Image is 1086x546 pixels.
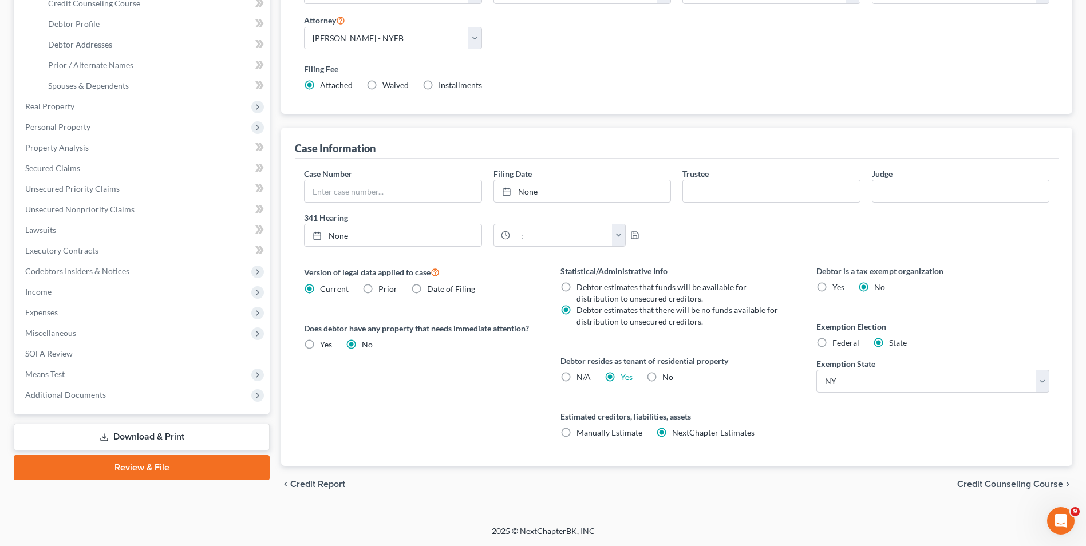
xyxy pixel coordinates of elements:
span: Debtor Addresses [48,39,112,49]
span: Credit Report [290,480,345,489]
label: Exemption State [816,358,875,370]
a: Spouses & Dependents [39,76,270,96]
input: Enter case number... [305,180,481,202]
a: Debtor Addresses [39,34,270,55]
span: Additional Documents [25,390,106,399]
a: Review & File [14,455,270,480]
a: Yes [621,372,633,382]
a: Unsecured Priority Claims [16,179,270,199]
span: Unsecured Nonpriority Claims [25,204,135,214]
label: Does debtor have any property that needs immediate attention? [304,322,537,334]
button: chevron_left Credit Report [281,480,345,489]
i: chevron_left [281,480,290,489]
span: Personal Property [25,122,90,132]
label: Version of legal data applied to case [304,265,537,279]
span: Real Property [25,101,74,111]
label: Debtor resides as tenant of residential property [560,355,793,367]
label: Debtor is a tax exempt organization [816,265,1049,277]
span: Miscellaneous [25,328,76,338]
span: Attached [320,80,353,90]
span: Executory Contracts [25,246,98,255]
a: Executory Contracts [16,240,270,261]
span: Unsecured Priority Claims [25,184,120,193]
span: Property Analysis [25,143,89,152]
i: chevron_right [1063,480,1072,489]
a: Prior / Alternate Names [39,55,270,76]
span: Date of Filing [427,284,475,294]
label: Statistical/Administrative Info [560,265,793,277]
span: Lawsuits [25,225,56,235]
span: Expenses [25,307,58,317]
input: -- [872,180,1049,202]
span: Installments [439,80,482,90]
label: Filing Fee [304,63,1049,75]
span: Waived [382,80,409,90]
span: Secured Claims [25,163,80,173]
button: Credit Counseling Course chevron_right [957,480,1072,489]
div: 2025 © NextChapterBK, INC [217,525,870,546]
label: Attorney [304,13,345,27]
span: Yes [320,339,332,349]
a: Unsecured Nonpriority Claims [16,199,270,220]
span: Yes [832,282,844,292]
span: Debtor Profile [48,19,100,29]
span: SOFA Review [25,349,73,358]
span: No [662,372,673,382]
a: None [494,180,670,202]
a: Lawsuits [16,220,270,240]
span: Codebtors Insiders & Notices [25,266,129,276]
a: Secured Claims [16,158,270,179]
a: Property Analysis [16,137,270,158]
span: Prior [378,284,397,294]
span: Debtor estimates that there will be no funds available for distribution to unsecured creditors. [576,305,778,326]
span: Current [320,284,349,294]
span: NextChapter Estimates [672,428,755,437]
a: Debtor Profile [39,14,270,34]
span: 9 [1071,507,1080,516]
span: Manually Estimate [576,428,642,437]
span: Credit Counseling Course [957,480,1063,489]
label: Trustee [682,168,709,180]
label: Filing Date [493,168,532,180]
span: Prior / Alternate Names [48,60,133,70]
label: Estimated creditors, liabilities, assets [560,410,793,422]
span: No [362,339,373,349]
label: 341 Hearing [298,212,677,224]
span: Spouses & Dependents [48,81,129,90]
a: Download & Print [14,424,270,450]
span: Means Test [25,369,65,379]
span: Income [25,287,52,296]
a: None [305,224,481,246]
a: SOFA Review [16,343,270,364]
input: -- : -- [510,224,613,246]
span: No [874,282,885,292]
label: Exemption Election [816,321,1049,333]
div: Case Information [295,141,376,155]
span: Federal [832,338,859,347]
label: Judge [872,168,893,180]
input: -- [683,180,859,202]
span: N/A [576,372,591,382]
span: Debtor estimates that funds will be available for distribution to unsecured creditors. [576,282,747,303]
iframe: Intercom live chat [1047,507,1075,535]
label: Case Number [304,168,352,180]
span: State [889,338,907,347]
